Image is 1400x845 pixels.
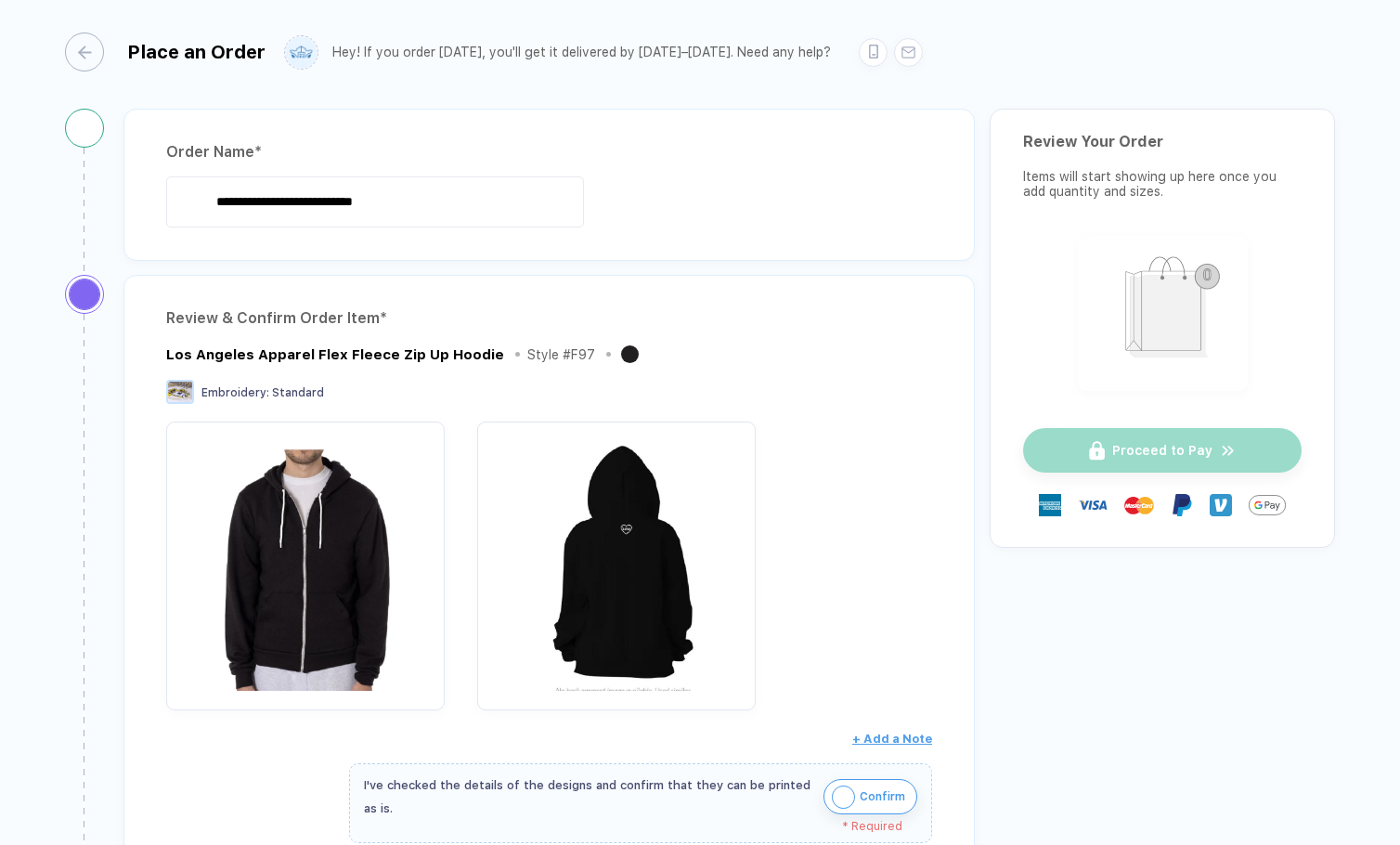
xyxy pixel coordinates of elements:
span: + Add a Note [852,732,932,746]
img: Venmo [1210,494,1232,516]
div: Style # F97 [527,347,595,362]
div: Hey! If you order [DATE], you'll get it delivered by [DATE]–[DATE]. Need any help? [332,45,831,60]
div: Items will start showing up here once you add quantity and sizes. [1023,169,1302,199]
div: Los Angeles Apparel Flex Fleece Zip Up Hoodie [166,346,504,363]
img: Paypal [1171,494,1193,516]
img: user profile [285,36,318,69]
div: I've checked the details of the designs and confirm that they can be printed as is. [364,773,814,820]
img: Embroidery [166,380,194,404]
div: Order Name [166,137,932,167]
span: Confirm [860,782,905,812]
span: Embroidery : [201,386,269,399]
div: * Required [364,820,902,833]
button: iconConfirm [823,779,917,814]
img: icon [832,786,855,809]
img: shopping_bag.png [1086,244,1239,379]
span: Standard [272,386,324,399]
img: visa [1078,490,1108,520]
button: + Add a Note [852,724,932,754]
div: Review Your Order [1023,133,1302,150]
img: express [1039,494,1061,516]
img: 1757426853204hlxeo_nt_front.png [175,431,435,691]
div: Review & Confirm Order Item [166,304,932,333]
img: GPay [1249,487,1286,524]
img: 1757426853204cugil_nt_back.png [486,431,746,691]
img: master-card [1124,490,1154,520]
div: Place an Order [127,41,266,63]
